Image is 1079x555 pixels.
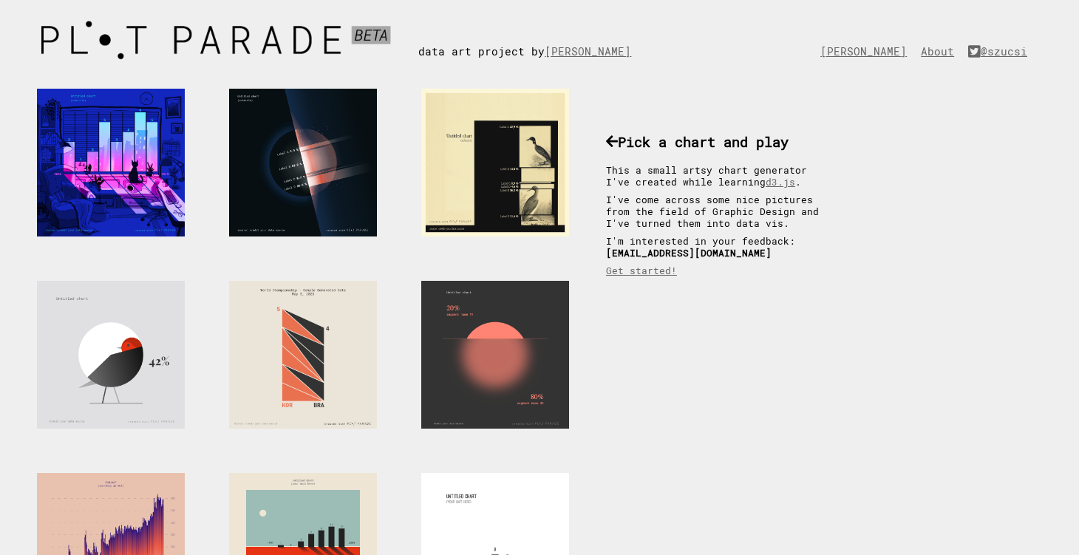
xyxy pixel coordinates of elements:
[545,44,639,58] a: [PERSON_NAME]
[606,194,835,229] p: I've come across some nice pictures from the field of Graphic Design and I've turned them into da...
[606,265,677,276] a: Get started!
[606,164,835,188] p: This a small artsy chart generator I've created while learning .
[820,44,914,58] a: [PERSON_NAME]
[766,176,795,188] a: d3.js
[606,247,772,259] b: [EMAIL_ADDRESS][DOMAIN_NAME]
[968,44,1035,58] a: @szucsi
[921,44,961,58] a: About
[606,235,835,259] p: I'm interested in your feedback:
[606,132,835,151] h3: Pick a chart and play
[418,15,653,58] div: data art project by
